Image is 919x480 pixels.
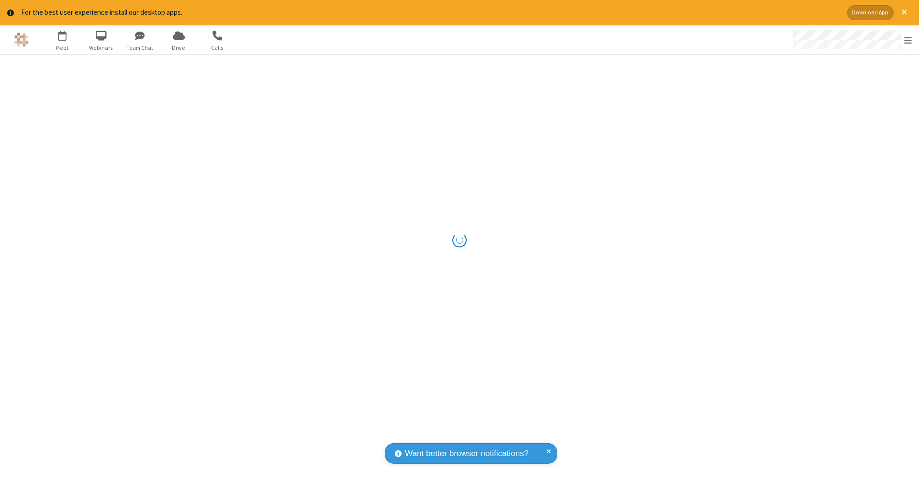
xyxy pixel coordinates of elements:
[83,44,119,52] span: Webinars
[847,5,894,20] button: Download App
[405,447,528,460] span: Want better browser notifications?
[3,25,39,54] button: Logo
[784,25,919,54] div: Open menu
[14,33,29,47] img: QA Selenium DO NOT DELETE OR CHANGE
[161,44,197,52] span: Drive
[45,44,80,52] span: Meet
[21,7,840,18] div: For the best user experience install our desktop apps.
[200,44,235,52] span: Calls
[122,44,158,52] span: Team Chat
[897,5,912,20] button: Close alert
